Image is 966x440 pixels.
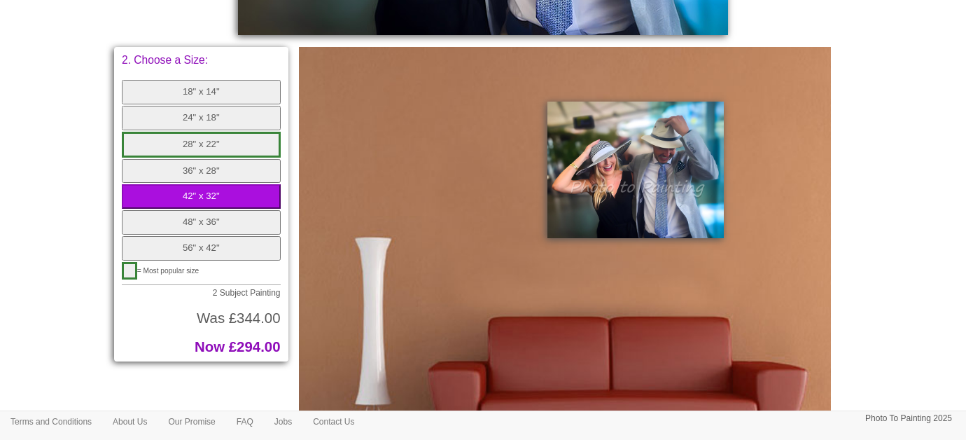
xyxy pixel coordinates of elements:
a: About Us [102,411,157,432]
p: Photo To Painting 2025 [865,411,952,426]
span: = Most popular size [137,267,199,275]
a: FAQ [226,411,264,432]
button: 24" x 18" [122,106,281,130]
button: 48" x 36" [122,210,281,235]
span: Now [195,339,225,355]
button: 56" x 42" [122,236,281,261]
a: Contact Us [302,411,365,432]
a: Jobs [264,411,302,432]
span: £294.00 [229,339,281,355]
p: 2. Choose a Size: [122,55,281,66]
img: Painting [547,102,724,238]
a: Our Promise [157,411,225,432]
button: 18" x 14" [122,80,281,104]
p: 2 Subject Painting [122,289,281,297]
button: 28" x 22" [122,132,281,158]
span: Was £344.00 [197,310,280,326]
button: 42" x 32" [122,184,281,209]
button: 36" x 28" [122,159,281,184]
